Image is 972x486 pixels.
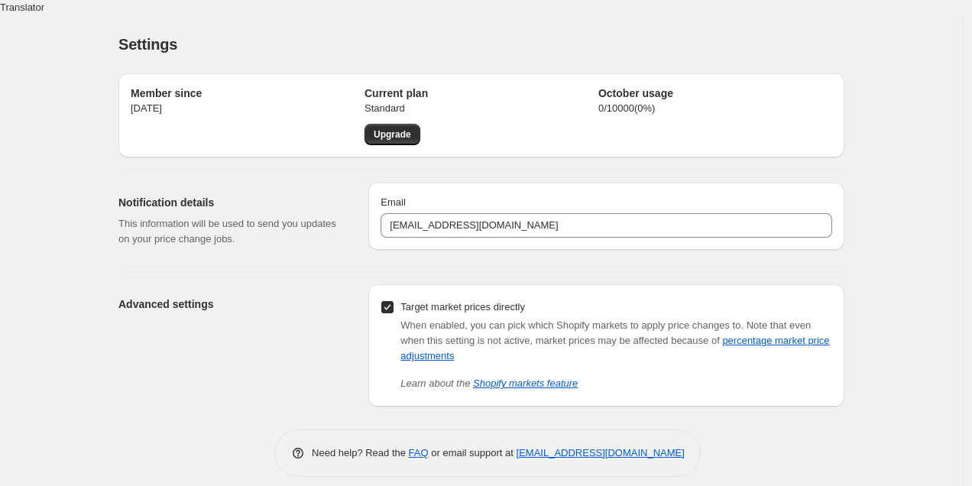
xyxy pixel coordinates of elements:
[312,447,409,458] span: Need help? Read the
[400,377,578,389] i: Learn about the
[118,296,344,312] h2: Advanced settings
[409,447,429,458] a: FAQ
[473,377,578,389] a: Shopify markets feature
[118,195,344,210] h2: Notification details
[598,101,832,116] p: 0 / 10000 ( 0 %)
[364,101,598,116] p: Standard
[429,447,517,458] span: or email support at
[131,101,364,116] p: [DATE]
[517,447,685,458] a: [EMAIL_ADDRESS][DOMAIN_NAME]
[381,196,406,208] span: Email
[118,36,177,53] span: Settings
[598,86,832,101] h2: October usage
[400,301,525,313] span: Target market prices directly
[118,216,344,247] p: This information will be used to send you updates on your price change jobs.
[400,319,744,331] span: When enabled, you can pick which Shopify markets to apply price changes to.
[131,86,364,101] h2: Member since
[374,128,411,141] span: Upgrade
[364,86,598,101] h2: Current plan
[364,124,420,145] a: Upgrade
[400,319,829,361] span: Note that even when this setting is not active, market prices may be affected because of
